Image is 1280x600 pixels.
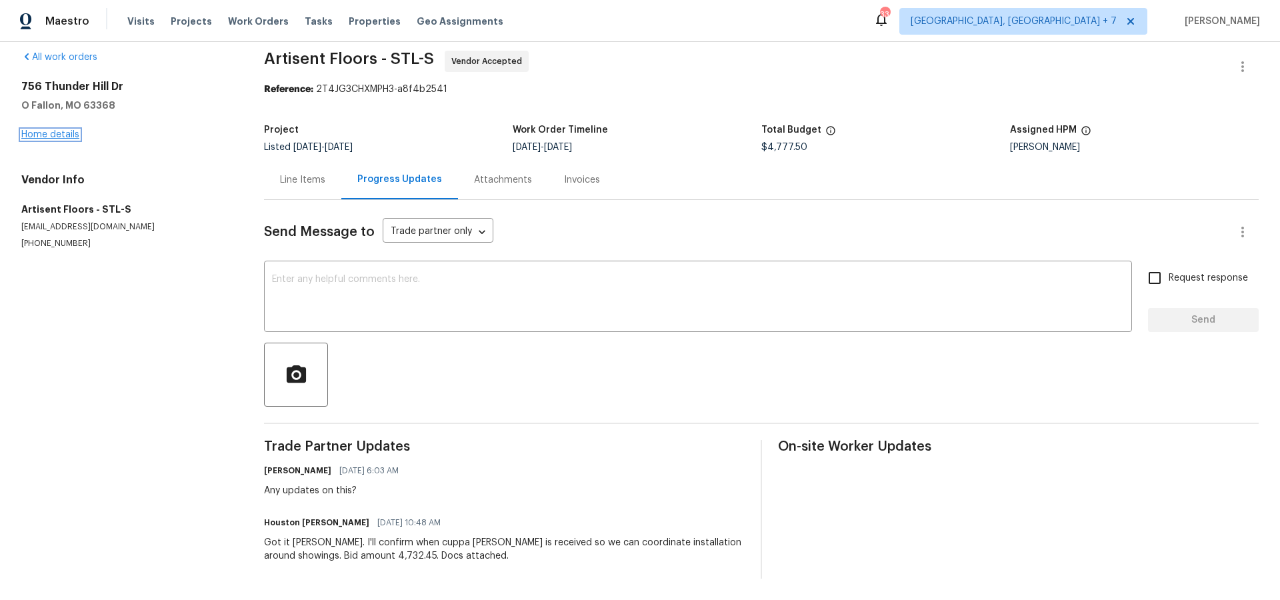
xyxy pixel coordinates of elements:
a: All work orders [21,53,97,62]
span: [DATE] [513,143,541,152]
a: Home details [21,130,79,139]
span: [DATE] 6:03 AM [339,464,399,477]
div: Got it [PERSON_NAME]. I'll confirm when cuppa [PERSON_NAME] is received so we can coordinate inst... [264,536,745,563]
div: 2T4JG3CHXMPH3-a8f4b2541 [264,83,1259,96]
h5: Work Order Timeline [513,125,608,135]
span: [DATE] [325,143,353,152]
h4: Vendor Info [21,173,232,187]
span: Vendor Accepted [451,55,527,68]
p: [PHONE_NUMBER] [21,238,232,249]
div: Attachments [474,173,532,187]
h6: [PERSON_NAME] [264,464,331,477]
span: Geo Assignments [417,15,503,28]
span: Send Message to [264,225,375,239]
span: Work Orders [228,15,289,28]
h5: Assigned HPM [1010,125,1077,135]
div: Progress Updates [357,173,442,186]
h5: O Fallon, MO 63368 [21,99,232,112]
h5: Project [264,125,299,135]
span: Maestro [45,15,89,28]
span: Listed [264,143,353,152]
span: The hpm assigned to this work order. [1081,125,1091,143]
span: Projects [171,15,212,28]
span: - [513,143,572,152]
span: Visits [127,15,155,28]
div: 33 [880,8,889,21]
span: Properties [349,15,401,28]
span: $4,777.50 [761,143,807,152]
div: Invoices [564,173,600,187]
div: [PERSON_NAME] [1010,143,1259,152]
b: Reference: [264,85,313,94]
div: Trade partner only [383,221,493,243]
h6: Houston [PERSON_NAME] [264,516,369,529]
span: - [293,143,353,152]
span: [DATE] [544,143,572,152]
div: Any updates on this? [264,484,407,497]
span: Request response [1169,271,1248,285]
span: [DATE] [293,143,321,152]
span: The total cost of line items that have been proposed by Opendoor. This sum includes line items th... [825,125,836,143]
span: On-site Worker Updates [778,440,1259,453]
h5: Artisent Floors - STL-S [21,203,232,216]
h2: 756 Thunder Hill Dr [21,80,232,93]
span: Trade Partner Updates [264,440,745,453]
p: [EMAIL_ADDRESS][DOMAIN_NAME] [21,221,232,233]
span: [PERSON_NAME] [1179,15,1260,28]
span: Tasks [305,17,333,26]
h5: Total Budget [761,125,821,135]
div: Line Items [280,173,325,187]
span: [GEOGRAPHIC_DATA], [GEOGRAPHIC_DATA] + 7 [911,15,1117,28]
span: [DATE] 10:48 AM [377,516,441,529]
span: Artisent Floors - STL-S [264,51,434,67]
